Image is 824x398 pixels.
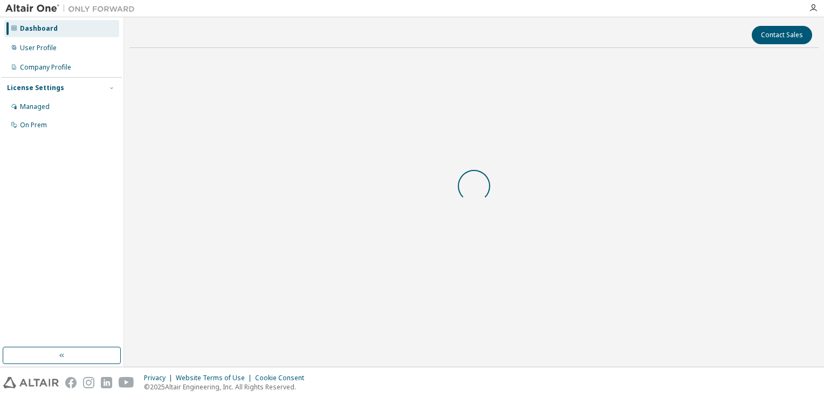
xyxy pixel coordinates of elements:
[20,63,71,72] div: Company Profile
[752,26,812,44] button: Contact Sales
[144,374,176,382] div: Privacy
[65,377,77,388] img: facebook.svg
[83,377,94,388] img: instagram.svg
[20,24,58,33] div: Dashboard
[101,377,112,388] img: linkedin.svg
[7,84,64,92] div: License Settings
[5,3,140,14] img: Altair One
[144,382,311,392] p: © 2025 Altair Engineering, Inc. All Rights Reserved.
[3,377,59,388] img: altair_logo.svg
[20,121,47,129] div: On Prem
[119,377,134,388] img: youtube.svg
[20,44,57,52] div: User Profile
[20,102,50,111] div: Managed
[176,374,255,382] div: Website Terms of Use
[255,374,311,382] div: Cookie Consent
